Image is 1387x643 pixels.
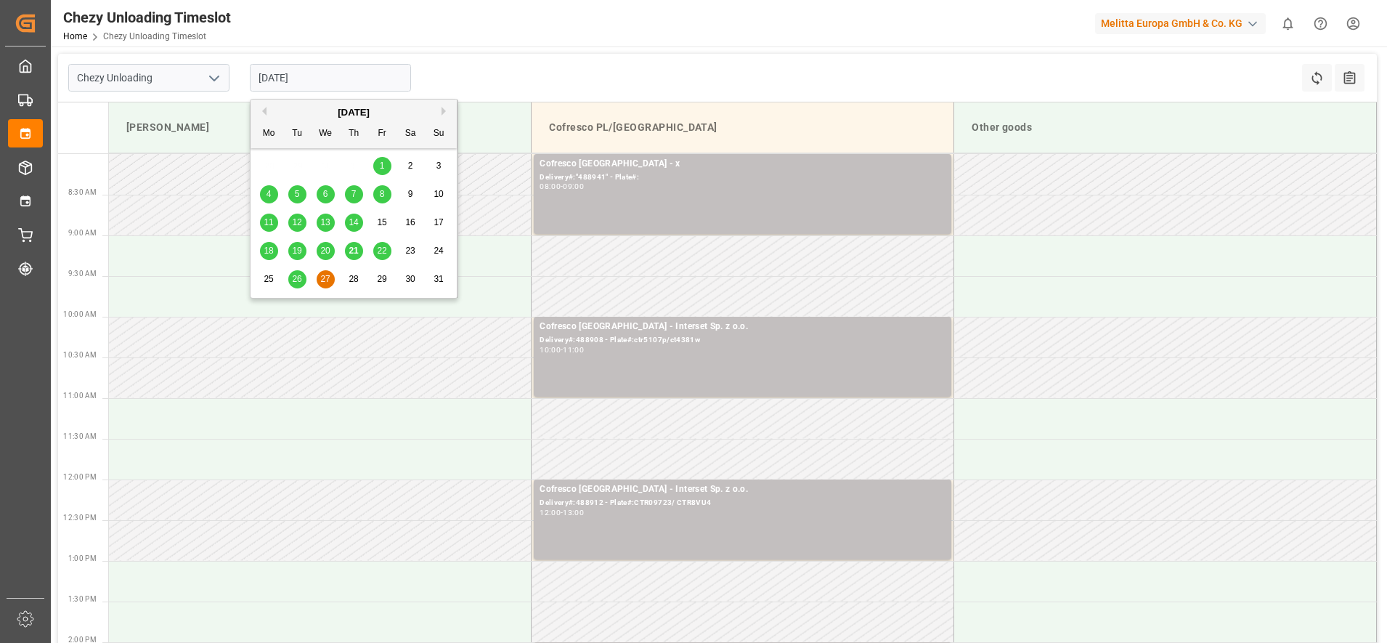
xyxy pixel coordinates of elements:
div: Melitta Europa GmbH & Co. KG [1095,13,1266,34]
span: 17 [434,217,443,227]
span: 5 [295,189,300,199]
div: 09:00 [563,183,584,190]
input: DD.MM.YYYY [250,64,411,92]
button: Help Center [1304,7,1337,40]
div: 12:00 [540,509,561,516]
span: 1 [380,161,385,171]
div: - [561,347,563,353]
span: 13 [320,217,330,227]
div: Tu [288,125,306,143]
div: Choose Tuesday, August 19th, 2025 [288,242,306,260]
div: Choose Friday, August 1st, 2025 [373,157,391,175]
span: 11 [264,217,273,227]
div: Choose Monday, August 25th, 2025 [260,270,278,288]
div: Th [345,125,363,143]
div: Choose Friday, August 15th, 2025 [373,214,391,232]
div: Choose Wednesday, August 27th, 2025 [317,270,335,288]
span: 26 [292,274,301,284]
button: Next Month [442,107,450,116]
div: Choose Wednesday, August 13th, 2025 [317,214,335,232]
div: Choose Monday, August 18th, 2025 [260,242,278,260]
div: Chezy Unloading Timeslot [63,7,231,28]
button: Melitta Europa GmbH & Co. KG [1095,9,1272,37]
span: 31 [434,274,443,284]
span: 7 [351,189,357,199]
div: Fr [373,125,391,143]
span: 2 [408,161,413,171]
div: 10:00 [540,347,561,353]
span: 12:00 PM [63,473,97,481]
span: 29 [377,274,386,284]
span: 14 [349,217,358,227]
span: 22 [377,246,386,256]
div: Choose Monday, August 4th, 2025 [260,185,278,203]
div: Cofresco [GEOGRAPHIC_DATA] - Interset Sp. z o.o. [540,482,945,497]
span: 9 [408,189,413,199]
div: Choose Thursday, August 14th, 2025 [345,214,363,232]
div: Choose Tuesday, August 12th, 2025 [288,214,306,232]
span: 3 [436,161,442,171]
div: Cofresco PL/[GEOGRAPHIC_DATA] [543,114,942,141]
span: 12 [292,217,301,227]
input: Type to search/select [68,64,229,92]
div: Choose Sunday, August 10th, 2025 [430,185,448,203]
div: Choose Sunday, August 3rd, 2025 [430,157,448,175]
div: month 2025-08 [255,152,453,294]
span: 30 [405,274,415,284]
div: Choose Saturday, August 16th, 2025 [402,214,420,232]
span: 4 [267,189,272,199]
span: 9:30 AM [68,270,97,278]
span: 10:00 AM [63,310,97,318]
div: Choose Saturday, August 23rd, 2025 [402,242,420,260]
div: Choose Sunday, August 24th, 2025 [430,242,448,260]
div: Choose Sunday, August 17th, 2025 [430,214,448,232]
div: Choose Thursday, August 7th, 2025 [345,185,363,203]
div: Choose Saturday, August 2nd, 2025 [402,157,420,175]
div: Choose Friday, August 8th, 2025 [373,185,391,203]
span: 20 [320,246,330,256]
span: 11:30 AM [63,432,97,440]
div: Choose Friday, August 29th, 2025 [373,270,391,288]
button: Previous Month [258,107,267,116]
div: [PERSON_NAME] [121,114,519,141]
div: Choose Friday, August 22nd, 2025 [373,242,391,260]
div: Choose Tuesday, August 5th, 2025 [288,185,306,203]
div: Choose Thursday, August 21st, 2025 [345,242,363,260]
span: 8:30 AM [68,188,97,196]
div: Delivery#:"488941" - Plate#: [540,171,945,184]
button: show 0 new notifications [1272,7,1304,40]
div: Su [430,125,448,143]
span: 10 [434,189,443,199]
div: Choose Saturday, August 9th, 2025 [402,185,420,203]
a: Home [63,31,87,41]
div: Choose Thursday, August 28th, 2025 [345,270,363,288]
div: Delivery#:488912 - Plate#:CTR09723/ CTR8VU4 [540,497,945,509]
span: 16 [405,217,415,227]
div: Choose Tuesday, August 26th, 2025 [288,270,306,288]
span: 8 [380,189,385,199]
span: 11:00 AM [63,392,97,400]
div: We [317,125,335,143]
span: 25 [264,274,273,284]
div: Choose Wednesday, August 20th, 2025 [317,242,335,260]
span: 18 [264,246,273,256]
div: - [561,509,563,516]
div: Cofresco [GEOGRAPHIC_DATA] - x [540,157,945,171]
div: Choose Saturday, August 30th, 2025 [402,270,420,288]
span: 1:00 PM [68,554,97,562]
span: 12:30 PM [63,514,97,522]
span: 28 [349,274,358,284]
div: Choose Monday, August 11th, 2025 [260,214,278,232]
span: 9:00 AM [68,229,97,237]
div: 08:00 [540,183,561,190]
span: 19 [292,246,301,256]
div: Choose Wednesday, August 6th, 2025 [317,185,335,203]
span: 1:30 PM [68,595,97,603]
button: open menu [203,67,224,89]
span: 10:30 AM [63,351,97,359]
span: 21 [349,246,358,256]
span: 23 [405,246,415,256]
span: 27 [320,274,330,284]
div: [DATE] [251,105,457,120]
div: Mo [260,125,278,143]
